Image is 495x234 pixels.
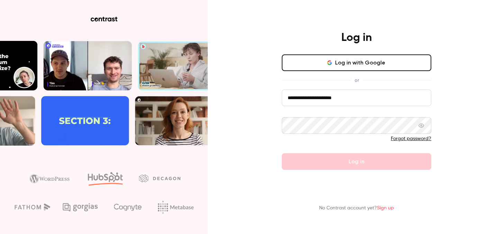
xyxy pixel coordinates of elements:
[351,77,362,84] span: or
[282,54,431,71] button: Log in with Google
[319,205,394,212] p: No Contrast account yet?
[139,174,180,182] img: decagon
[377,206,394,210] a: Sign up
[341,31,372,45] h4: Log in
[391,136,431,141] a: Forgot password?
